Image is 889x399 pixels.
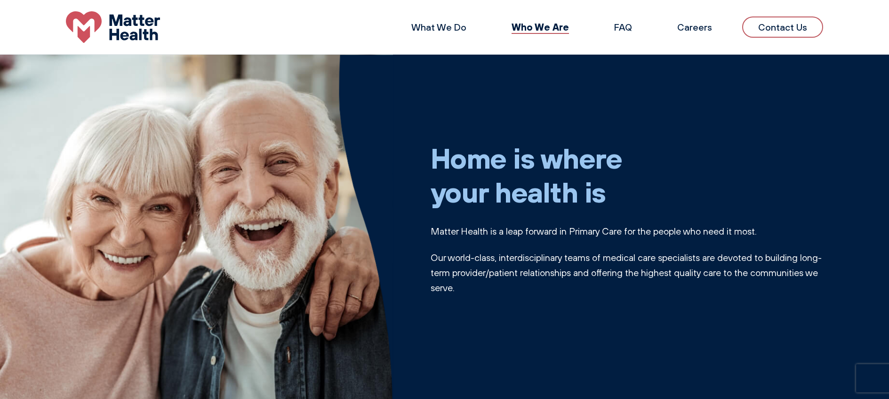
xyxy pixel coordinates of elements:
p: Matter Health is a leap forward in Primary Care for the people who need it most. [431,224,824,239]
a: Who We Are [512,21,569,33]
p: Our world-class, interdisciplinary teams of medical care specialists are devoted to building long... [431,250,824,295]
a: Contact Us [742,16,823,38]
h1: Home is where your health is [431,141,824,209]
a: FAQ [614,21,632,33]
a: Careers [677,21,712,33]
a: What We Do [411,21,466,33]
